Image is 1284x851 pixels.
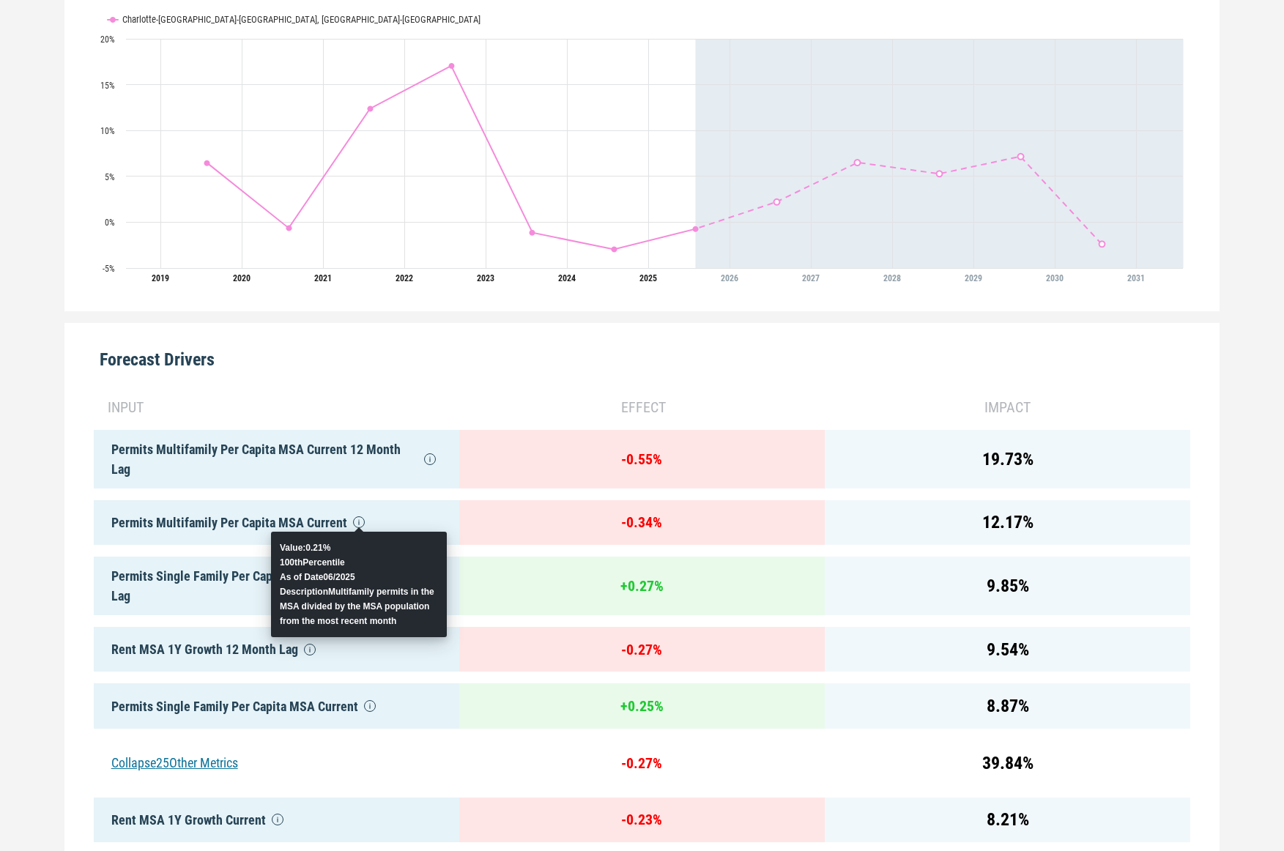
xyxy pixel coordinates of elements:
[854,160,860,166] path: Thursday, 29 Jul, 20:00, 6.51. Charlotte-Concord-Gastonia, NC-SC.
[459,500,825,546] div: - 0.34 %
[204,160,209,166] path: Monday, 29 Jul, 20:00, 6.45. Charlotte-Concord-Gastonia, NC-SC.
[558,273,576,283] tspan: 2024
[1046,273,1064,283] tspan: 2030
[286,225,292,231] path: Wednesday, 29 Jul, 20:00, -0.64. Charlotte-Concord-Gastonia, NC-SC.
[459,683,825,729] div: + 0.25 %
[802,273,820,283] tspan: 2027
[233,273,251,283] tspan: 2020
[94,627,459,672] div: Rent MSA 1Y Growth 12 Month Lag
[639,273,657,283] tspan: 2025
[314,273,332,283] tspan: 2021
[94,1,1190,294] svg: Interactive chart
[611,247,617,253] path: Monday, 29 Jul, 20:00, -2.97. Charlotte-Concord-Gastonia, NC-SC.
[692,226,698,232] path: Tuesday, 29 Jul, 20:00, -0.74. Charlotte-Concord-Gastonia, NC-SC.
[773,154,1105,248] g: Charlotte-Concord-Gastonia, NC-SC, line 2 of 2 with 5 data points.
[965,273,982,283] tspan: 2029
[459,396,825,418] div: effect
[459,557,825,615] div: + 0.27 %
[459,627,825,672] div: - 0.27 %
[122,14,480,25] text: Charlotte-[GEOGRAPHIC_DATA]-[GEOGRAPHIC_DATA], [GEOGRAPHIC_DATA]-[GEOGRAPHIC_DATA]
[936,171,942,176] path: Saturday, 29 Jul, 20:00, 5.28. Charlotte-Concord-Gastonia, NC-SC.
[280,557,345,568] b: 100th Percentile
[280,543,330,553] b: Value: 0.21 %
[448,63,454,69] path: Friday, 29 Jul, 20:00, 17.05. Charlotte-Concord-Gastonia, NC-SC.
[94,683,459,729] div: Permits Single Family Per Capita MSA Current
[825,557,1190,615] div: 9.85 %
[280,587,434,626] b: Description Multifamily permits in the MSA divided by the MSA population from the most recent month
[459,740,825,786] div: - 0.27 %
[100,34,115,45] text: 20%
[103,264,115,274] text: -5%
[825,740,1190,786] div: 39.84 %
[152,273,169,283] tspan: 2019
[94,323,1191,384] div: Forecast Drivers
[105,172,115,182] text: 5%
[105,218,115,228] text: 0%
[100,81,115,91] text: 15%
[459,798,825,843] div: - 0.23 %
[94,740,459,786] div: Collapse 25 Other Metrics
[94,500,459,546] div: Permits Multifamily Per Capita MSA Current
[367,106,373,112] path: Thursday, 29 Jul, 20:00, 12.37. Charlotte-Concord-Gastonia, NC-SC.
[105,396,459,418] div: input
[396,273,413,283] tspan: 2022
[721,273,738,283] tspan: 2026
[825,627,1190,672] div: 9.54 %
[825,798,1190,843] div: 8.21 %
[94,1,1191,294] div: Rent Growth and 5-Year Forecast. Highcharts interactive chart.
[94,557,459,615] div: Permits Single Family Per Capita MSA Current 12 Month Lag
[1017,154,1023,160] path: Sunday, 29 Jul, 20:00, 7.17. Charlotte-Concord-Gastonia, NC-SC.
[94,798,459,843] div: Rent MSA 1Y Growth Current
[825,500,1190,546] div: 12.17 %
[773,199,779,205] path: Wednesday, 29 Jul, 20:00, 2.21. Charlotte-Concord-Gastonia, NC-SC.
[477,273,494,283] tspan: 2023
[825,396,1190,418] div: impact
[94,430,459,488] div: Permits Multifamily Per Capita MSA Current 12 Month Lag
[280,572,355,582] b: As of Date 06/2025
[883,273,901,283] tspan: 2028
[529,230,535,236] path: Saturday, 29 Jul, 20:00, -1.14. Charlotte-Concord-Gastonia, NC-SC.
[825,683,1190,729] div: 8.87 %
[1099,241,1105,247] path: Monday, 29 Jul, 20:00, -2.39. Charlotte-Concord-Gastonia, NC-SC.
[825,430,1190,488] div: 19.73 %
[100,126,115,136] text: 10%
[459,430,825,488] div: - 0.55 %
[1127,273,1145,283] tspan: 2031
